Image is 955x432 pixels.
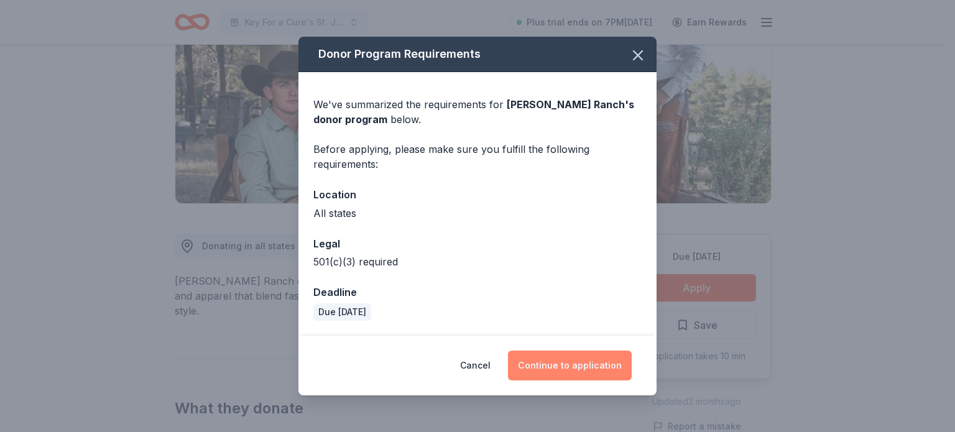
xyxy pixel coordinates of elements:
[313,284,642,300] div: Deadline
[313,206,642,221] div: All states
[313,186,642,203] div: Location
[313,303,371,321] div: Due [DATE]
[508,351,632,380] button: Continue to application
[313,97,642,127] div: We've summarized the requirements for below.
[460,351,491,380] button: Cancel
[313,142,642,172] div: Before applying, please make sure you fulfill the following requirements:
[298,37,657,72] div: Donor Program Requirements
[313,254,642,269] div: 501(c)(3) required
[313,236,642,252] div: Legal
